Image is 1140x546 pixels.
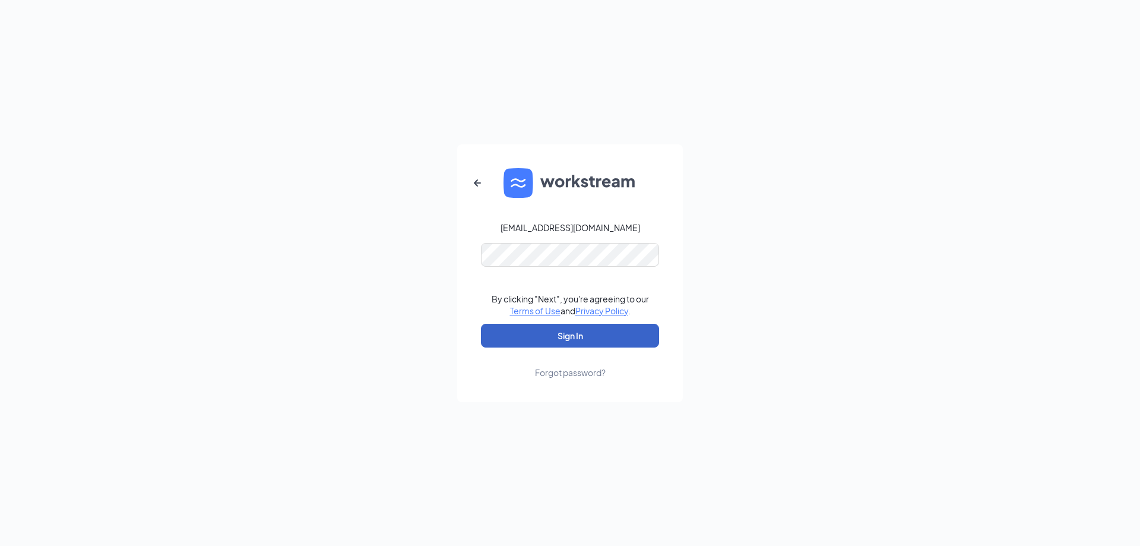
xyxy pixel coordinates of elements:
[535,367,606,378] div: Forgot password?
[510,305,560,316] a: Terms of Use
[503,168,636,198] img: WS logo and Workstream text
[492,293,649,317] div: By clicking "Next", you're agreeing to our and .
[535,348,606,378] a: Forgot password?
[575,305,628,316] a: Privacy Policy
[470,176,484,190] svg: ArrowLeftNew
[501,222,640,233] div: [EMAIL_ADDRESS][DOMAIN_NAME]
[481,324,659,348] button: Sign In
[463,169,492,197] button: ArrowLeftNew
